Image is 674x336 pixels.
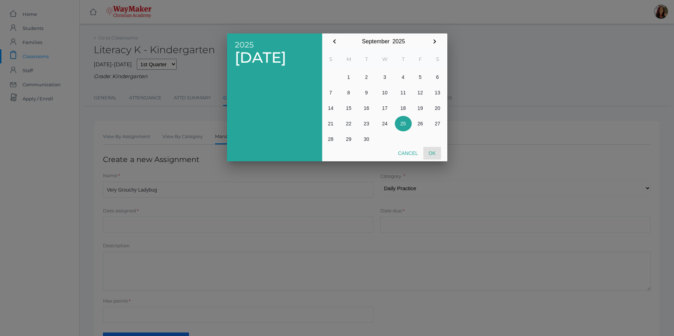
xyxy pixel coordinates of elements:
[322,131,339,147] button: 28
[375,116,395,131] button: 24
[402,56,405,62] abbr: Thursday
[429,100,446,116] button: 20
[412,100,429,116] button: 19
[375,100,395,116] button: 17
[358,69,375,85] button: 2
[358,85,375,100] button: 9
[322,85,339,100] button: 7
[375,85,395,100] button: 10
[375,69,395,85] button: 3
[395,85,412,100] button: 11
[429,85,446,100] button: 13
[329,56,332,62] abbr: Sunday
[322,116,339,131] button: 21
[395,116,412,131] button: 25
[235,49,314,66] span: [DATE]
[339,131,358,147] button: 29
[395,100,412,116] button: 18
[339,116,358,131] button: 22
[436,56,439,62] abbr: Saturday
[412,85,429,100] button: 12
[339,100,358,116] button: 15
[358,100,375,116] button: 16
[365,56,368,62] abbr: Tuesday
[412,69,429,85] button: 5
[429,116,446,131] button: 27
[382,56,388,62] abbr: Wednesday
[358,131,375,147] button: 30
[393,147,423,160] button: Cancel
[322,100,339,116] button: 14
[347,56,351,62] abbr: Monday
[423,147,441,160] button: Ok
[358,116,375,131] button: 23
[419,56,422,62] abbr: Friday
[395,69,412,85] button: 4
[339,69,358,85] button: 1
[412,116,429,131] button: 26
[339,85,358,100] button: 8
[429,69,446,85] button: 6
[235,41,314,49] span: 2025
